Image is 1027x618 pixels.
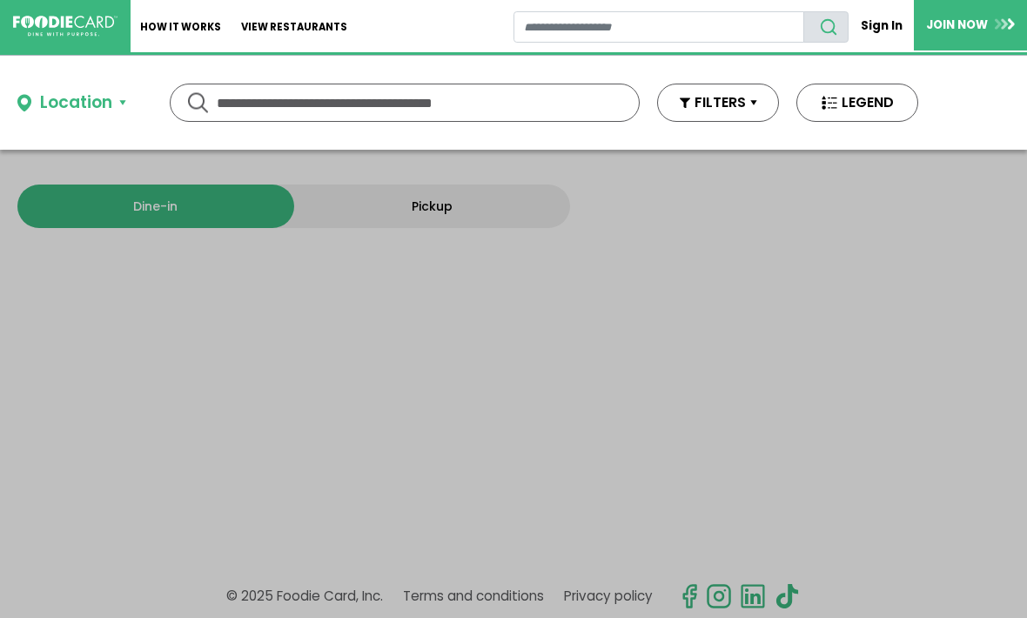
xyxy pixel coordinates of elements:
[513,11,805,43] input: restaurant search
[803,11,849,43] button: search
[657,84,779,122] button: FILTERS
[40,91,112,116] div: Location
[13,16,117,37] img: FoodieCard; Eat, Drink, Save, Donate
[849,10,914,41] a: Sign In
[17,91,126,116] button: Location
[796,84,918,122] button: LEGEND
